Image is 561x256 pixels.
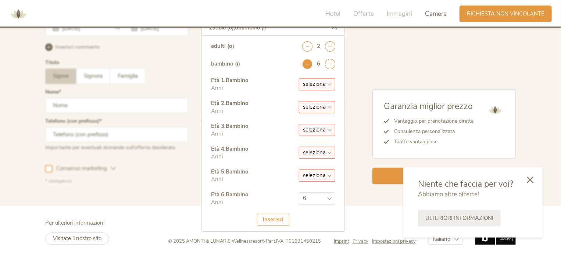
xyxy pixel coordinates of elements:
span: - [264,238,266,245]
span: Hotel [325,10,340,18]
div: Anni [211,153,249,161]
li: Vantaggio per prenotazione diretta [389,116,474,126]
div: 2 [317,42,321,50]
span: Privacy [353,238,368,245]
span: Niente che faccia per voi? [418,178,513,190]
div: Anni [211,176,249,183]
div: Anni [211,130,249,138]
div: Età 1 . Bambino [211,77,249,84]
li: Consulenza personalizzata [389,126,474,137]
a: Impostazioni privacy [372,238,416,245]
a: Ulteriori informazioni [418,210,501,227]
div: adulti (o) [211,42,234,50]
div: Inserisci [257,214,289,226]
div: 6 [317,60,321,68]
div: Anni [211,199,249,206]
a: Visitate il nostro sito [45,232,109,245]
li: Tariffe vantaggiose [389,137,474,147]
div: Età 3 . Bambino [211,122,249,130]
span: Part.IVA IT01691450215 [266,238,321,245]
span: Offerte [353,10,374,18]
span: Imprint [334,238,349,245]
img: AMONTI & LUNARIS Wellnessresort [486,101,504,119]
a: Imprint [334,238,353,245]
a: AMONTI & LUNARIS Wellnessresort [7,11,29,16]
span: Garanzia miglior prezzo [384,101,473,112]
img: AMONTI & LUNARIS Wellnessresort [7,3,29,25]
span: Abbiamo altre offerte! [418,190,479,199]
div: Anni [211,84,249,92]
span: 6 [235,24,238,31]
span: Per ulteriori informazioni [45,219,104,227]
span: Richiesta non vincolante [467,10,544,18]
div: bambino (i) [211,60,240,68]
div: Età 4 . Bambino [211,145,249,153]
div: Età 5 . Bambino [211,168,249,176]
div: Età 2 . Bambino [211,99,249,107]
span: Immagini [387,10,412,18]
span: © 2025 AMONTI & LUNARIS Wellnessresort [168,238,264,245]
div: Età 6 . Bambino [211,191,249,199]
span: adulti (o), [212,24,235,31]
span: Ulteriori informazioni [425,214,493,222]
span: bambino (i) [238,24,266,31]
span: Camere [425,10,447,18]
span: Visitate il nostro sito [53,235,101,242]
a: Privacy [353,238,372,245]
span: 2 [209,24,212,31]
div: Anni [211,107,249,115]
